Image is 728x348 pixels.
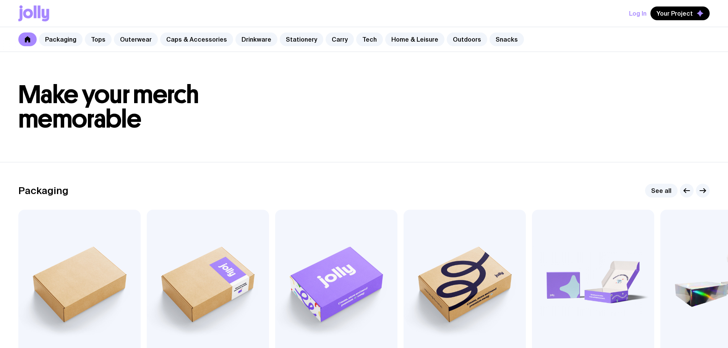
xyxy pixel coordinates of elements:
span: Make your merch memorable [18,79,199,134]
a: See all [645,184,678,197]
h2: Packaging [18,185,68,196]
a: Drinkware [235,32,277,46]
a: Outerwear [114,32,158,46]
a: Home & Leisure [385,32,444,46]
a: Tech [356,32,383,46]
span: Your Project [657,10,693,17]
button: Log In [629,6,647,20]
a: Tops [85,32,112,46]
button: Your Project [650,6,710,20]
a: Caps & Accessories [160,32,233,46]
a: Outdoors [447,32,487,46]
a: Carry [326,32,354,46]
a: Snacks [490,32,524,46]
a: Stationery [280,32,323,46]
a: Packaging [39,32,83,46]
